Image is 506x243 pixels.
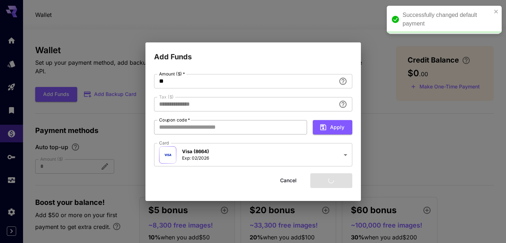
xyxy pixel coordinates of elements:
[494,9,499,14] button: close
[403,11,492,28] div: Successfully changed default payment
[159,94,174,100] label: Tax ($)
[159,71,185,77] label: Amount ($)
[182,155,209,161] p: Exp: 02/2026
[159,140,169,146] label: Card
[313,120,352,135] button: Apply
[145,42,361,63] h2: Add Funds
[159,117,190,123] label: Coupon code
[272,173,305,188] button: Cancel
[182,148,209,155] p: Visa (8664)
